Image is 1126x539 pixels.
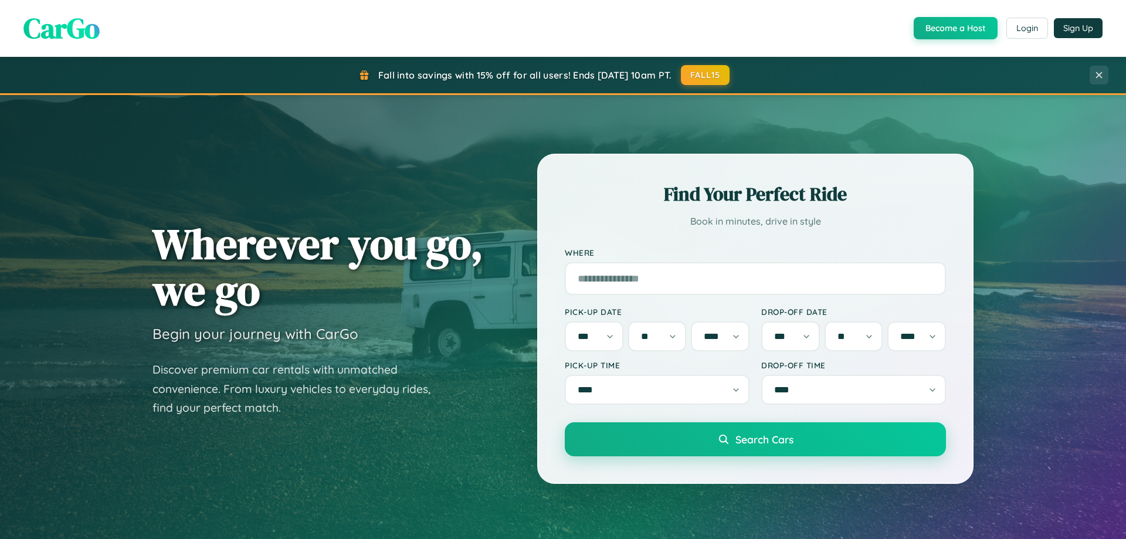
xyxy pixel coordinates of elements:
span: Search Cars [735,433,793,446]
label: Where [565,248,946,257]
label: Drop-off Time [761,360,946,370]
span: CarGo [23,9,100,48]
p: Discover premium car rentals with unmatched convenience. From luxury vehicles to everyday rides, ... [152,360,446,418]
button: Sign Up [1054,18,1103,38]
h2: Find Your Perfect Ride [565,181,946,207]
label: Pick-up Time [565,360,749,370]
label: Drop-off Date [761,307,946,317]
button: Search Cars [565,422,946,456]
label: Pick-up Date [565,307,749,317]
p: Book in minutes, drive in style [565,213,946,230]
button: Become a Host [914,17,998,39]
button: FALL15 [681,65,730,85]
button: Login [1006,18,1048,39]
h3: Begin your journey with CarGo [152,325,358,343]
span: Fall into savings with 15% off for all users! Ends [DATE] 10am PT. [378,69,672,81]
h1: Wherever you go, we go [152,221,483,313]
